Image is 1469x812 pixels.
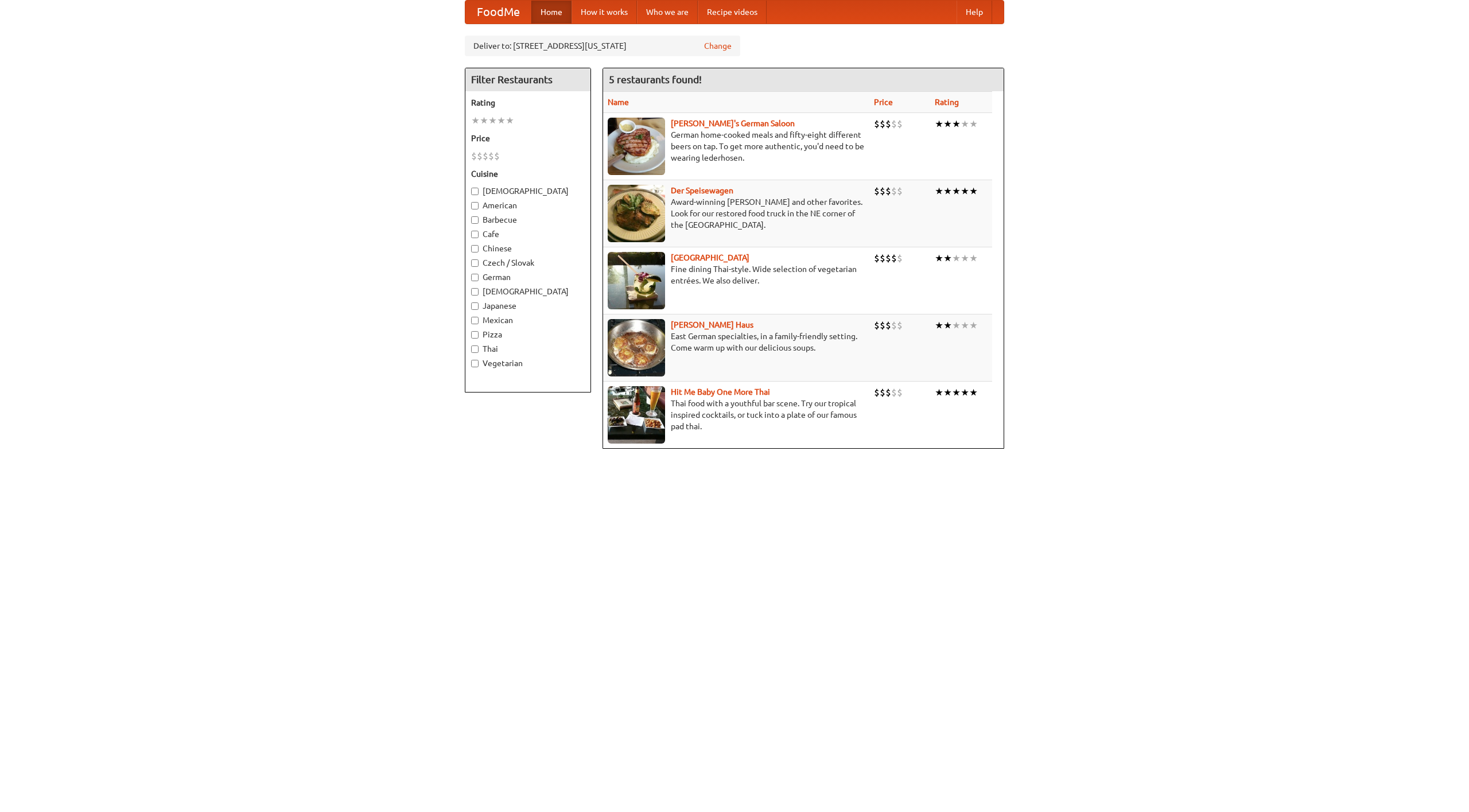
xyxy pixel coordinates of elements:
li: ★ [943,118,952,130]
input: Japanese [471,302,479,310]
a: [PERSON_NAME]'s German Saloon [671,119,795,128]
li: ★ [961,319,969,332]
li: ★ [952,319,961,332]
li: ★ [943,185,952,197]
li: $ [897,118,903,130]
img: babythai.jpg [608,386,665,444]
li: ★ [506,114,514,127]
li: $ [885,319,891,332]
li: ★ [969,118,978,130]
input: German [471,274,479,281]
a: Name [608,98,629,107]
li: $ [880,185,885,197]
li: ★ [952,118,961,130]
li: ★ [935,386,943,399]
a: Der Speisewagen [671,186,733,195]
div: Deliver to: [STREET_ADDRESS][US_STATE] [465,36,740,56]
p: Award-winning [PERSON_NAME] and other favorites. Look for our restored food truck in the NE corne... [608,196,865,231]
li: ★ [943,386,952,399]
li: ★ [480,114,488,127]
label: Vegetarian [471,358,585,369]
label: Barbecue [471,214,585,226]
li: $ [891,118,897,130]
label: Chinese [471,243,585,254]
input: Barbecue [471,216,479,224]
li: $ [874,319,880,332]
li: $ [891,252,897,265]
li: ★ [952,386,961,399]
li: $ [880,319,885,332]
li: ★ [969,252,978,265]
li: $ [880,386,885,399]
label: German [471,271,585,283]
li: $ [897,386,903,399]
label: Mexican [471,314,585,326]
li: ★ [969,319,978,332]
input: American [471,202,479,209]
input: Vegetarian [471,360,479,367]
li: ★ [961,386,969,399]
li: ★ [952,252,961,265]
a: Price [874,98,893,107]
li: ★ [488,114,497,127]
a: [PERSON_NAME] Haus [671,320,753,329]
li: $ [874,118,880,130]
label: Japanese [471,300,585,312]
a: How it works [572,1,637,24]
a: Hit Me Baby One More Thai [671,387,770,397]
li: $ [891,185,897,197]
li: $ [885,252,891,265]
label: [DEMOGRAPHIC_DATA] [471,185,585,197]
li: ★ [497,114,506,127]
h5: Rating [471,97,585,108]
img: kohlhaus.jpg [608,319,665,376]
label: American [471,200,585,211]
li: ★ [935,252,943,265]
input: [DEMOGRAPHIC_DATA] [471,188,479,195]
li: $ [897,319,903,332]
a: FoodMe [465,1,531,24]
li: $ [880,118,885,130]
li: $ [897,185,903,197]
li: ★ [952,185,961,197]
a: Recipe videos [698,1,767,24]
ng-pluralize: 5 restaurants found! [609,74,702,85]
a: Home [531,1,572,24]
img: satay.jpg [608,252,665,309]
h4: Filter Restaurants [465,68,590,91]
li: $ [885,185,891,197]
a: Who we are [637,1,698,24]
li: $ [880,252,885,265]
h5: Cuisine [471,168,585,180]
li: ★ [935,118,943,130]
label: [DEMOGRAPHIC_DATA] [471,286,585,297]
label: Cafe [471,228,585,240]
li: ★ [935,185,943,197]
li: $ [897,252,903,265]
input: [DEMOGRAPHIC_DATA] [471,288,479,296]
li: $ [885,118,891,130]
p: Fine dining Thai-style. Wide selection of vegetarian entrées. We also deliver. [608,263,865,286]
li: $ [891,319,897,332]
p: Thai food with a youthful bar scene. Try our tropical inspired cocktails, or tuck into a plate of... [608,398,865,432]
p: East German specialties, in a family-friendly setting. Come warm up with our delicious soups. [608,331,865,353]
li: ★ [961,185,969,197]
p: German home-cooked meals and fifty-eight different beers on tap. To get more authentic, you'd nee... [608,129,865,164]
input: Pizza [471,331,479,339]
a: [GEOGRAPHIC_DATA] [671,253,749,262]
li: ★ [969,386,978,399]
h5: Price [471,133,585,144]
li: $ [874,185,880,197]
li: ★ [943,319,952,332]
label: Czech / Slovak [471,257,585,269]
li: $ [471,150,477,162]
li: ★ [961,118,969,130]
li: $ [483,150,488,162]
input: Thai [471,345,479,353]
li: $ [885,386,891,399]
li: ★ [935,319,943,332]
